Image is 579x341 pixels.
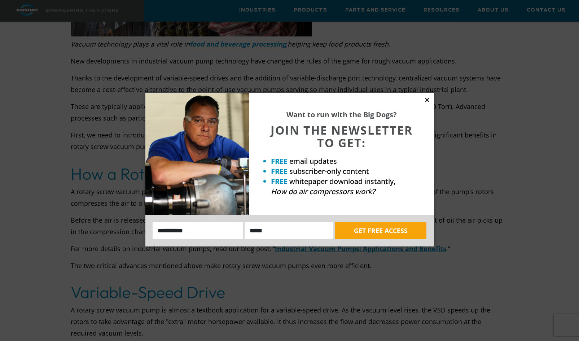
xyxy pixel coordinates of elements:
[335,222,426,239] button: GET FREE ACCESS
[424,97,430,103] button: Close
[271,156,288,166] strong: FREE
[286,110,397,119] strong: Want to run with the Big Dogs?
[153,222,243,239] input: Name:
[289,156,337,166] span: email updates
[271,187,375,196] em: How do air compressors work?
[289,176,395,186] span: whitepaper download instantly,
[271,166,288,176] strong: FREE
[271,176,288,186] strong: FREE
[271,122,413,150] span: JOIN THE NEWSLETTER TO GET:
[245,222,333,239] input: Email
[289,166,369,176] span: subscriber-only content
